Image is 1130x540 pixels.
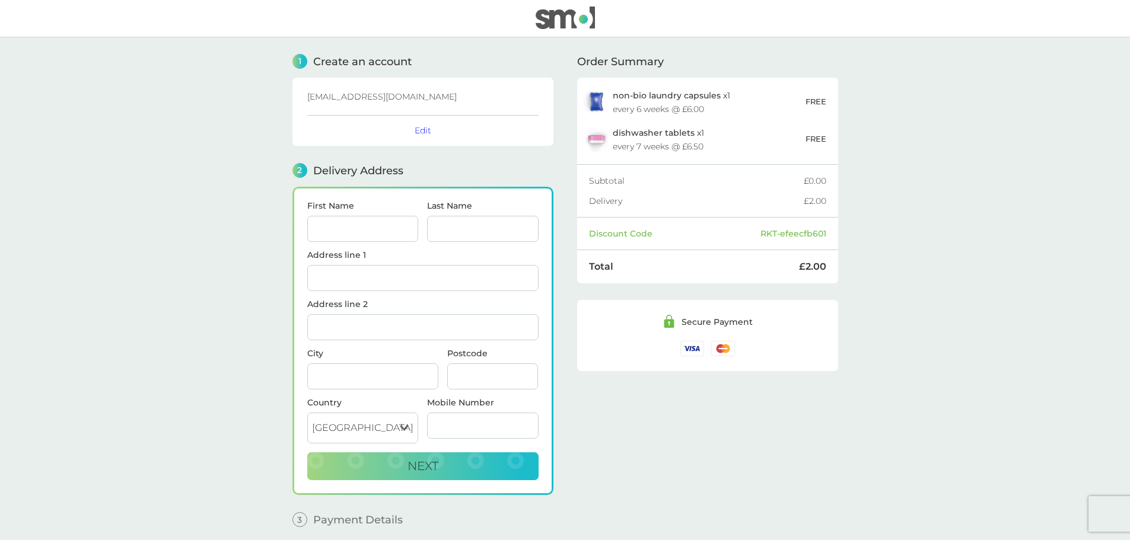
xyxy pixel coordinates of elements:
label: Address line 2 [307,300,539,308]
div: v 4.0.25 [33,19,58,28]
img: tab_keywords_by_traffic_grey.svg [118,69,128,78]
div: Secure Payment [682,318,753,326]
span: 3 [292,512,307,527]
span: Order Summary [577,56,664,67]
p: FREE [806,95,826,108]
div: Total [589,262,799,271]
span: Next [408,459,438,473]
img: /assets/icons/cards/visa.svg [680,341,704,356]
div: £2.00 [804,197,826,205]
div: Delivery [589,197,804,205]
label: First Name [307,202,419,210]
label: Postcode [447,349,539,357]
label: Mobile Number [427,398,539,407]
p: FREE [806,133,826,145]
div: £0.00 [804,177,826,185]
p: x 1 [613,128,704,138]
span: Create an account [313,56,412,67]
div: every 6 weeks @ £6.00 [613,105,704,113]
div: £2.00 [799,262,826,271]
div: Subtotal [589,177,804,185]
button: Next [307,452,539,481]
div: Domain Overview [45,70,106,78]
span: Delivery Address [313,165,403,176]
img: tab_domain_overview_orange.svg [32,69,42,78]
div: RKT-efeecfb601 [760,229,826,238]
span: 2 [292,163,307,178]
div: Keywords by Traffic [131,70,200,78]
img: /assets/icons/cards/mastercard.svg [711,341,735,356]
img: smol [536,7,595,29]
span: [EMAIL_ADDRESS][DOMAIN_NAME] [307,91,457,102]
span: non-bio laundry capsules [613,90,721,101]
label: Address line 1 [307,251,539,259]
p: x 1 [613,91,730,100]
label: Last Name [427,202,539,210]
span: 1 [292,54,307,69]
span: Payment Details [313,515,403,525]
div: Discount Code [589,229,760,238]
div: Domain: [DOMAIN_NAME] [31,31,130,40]
div: Country [307,398,419,407]
div: every 7 weeks @ £6.50 [613,142,704,151]
span: dishwasher tablets [613,127,695,138]
button: Edit [415,125,431,136]
img: website_grey.svg [19,31,28,40]
label: City [307,349,438,357]
img: logo_orange.svg [19,19,28,28]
